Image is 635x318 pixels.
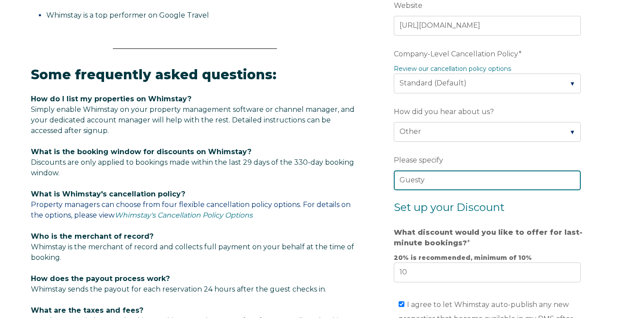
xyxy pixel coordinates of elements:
[46,11,209,19] span: Whimstay is a top performer on Google Travel
[31,148,251,156] span: What is the booking window for discounts on Whimstay?
[394,105,494,118] span: How did you hear about us?
[31,95,191,103] span: How do I list my properties on Whimstay?
[31,67,276,83] span: Some frequently asked questions:
[31,158,354,177] span: Discounts are only applied to bookings made within the last 29 days of the 330-day booking window.
[31,189,359,221] p: Property managers can choose from four flexible cancellation policy options. For details on the o...
[399,301,404,307] input: I agree to let Whimstay auto-publish any new properties that become available in my PMS after the...
[115,211,253,219] a: Whimstay's Cancellation Policy Options
[31,306,143,314] span: What are the taxes and fees?
[394,65,511,73] a: Review our cancellation policy options
[31,285,326,293] span: Whimstay sends the payout for each reservation 24 hours after the guest checks in.
[31,232,153,240] span: Who is the merchant of record?
[31,243,354,262] span: Whimstay is the merchant of record and collects full payment on your behalf at the time of booking.
[394,201,504,214] span: Set up your Discount
[31,274,170,283] span: How does the payout process work?
[394,228,583,247] strong: What discount would you like to offer for last-minute bookings?
[394,153,443,167] span: Please specify
[394,254,532,262] strong: 20% is recommended, minimum of 10%
[31,105,355,135] span: Simply enable Whimstay on your property management software or channel manager, and your dedicate...
[31,190,185,198] span: What is Whimstay's cancellation policy?
[394,47,519,61] span: Company-Level Cancellation Policy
